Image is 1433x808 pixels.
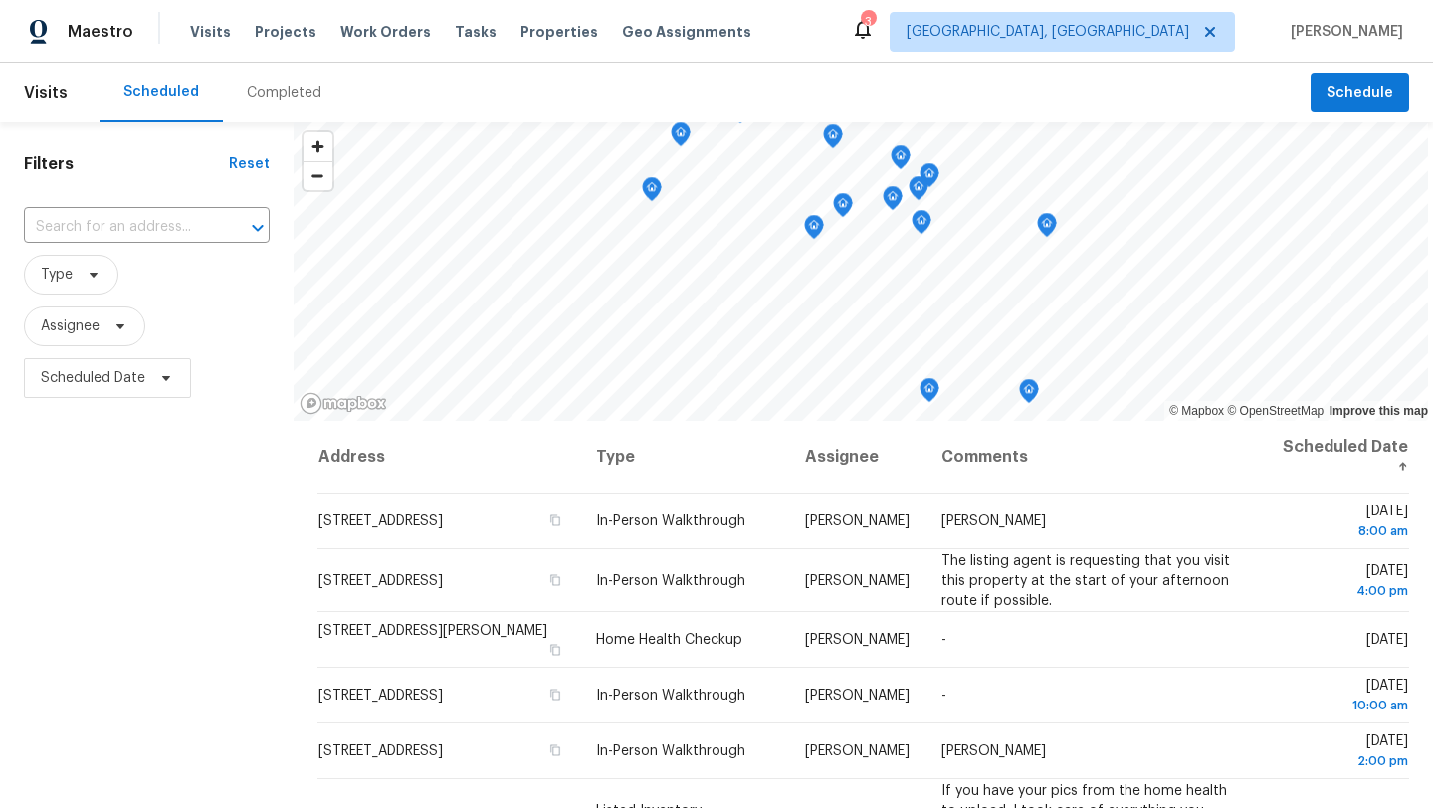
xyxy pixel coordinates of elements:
span: Schedule [1327,81,1393,105]
div: Map marker [912,210,931,241]
button: Schedule [1311,73,1409,113]
button: Zoom out [304,161,332,190]
span: [STREET_ADDRESS] [318,744,443,758]
div: 8:00 am [1270,521,1408,541]
button: Copy Address [546,741,564,759]
span: Assignee [41,316,100,336]
div: Map marker [891,145,911,176]
th: Comments [925,421,1253,494]
div: Map marker [920,163,939,194]
div: 2:00 pm [1270,751,1408,771]
div: Map marker [671,122,691,153]
button: Open [244,214,272,242]
span: In-Person Walkthrough [596,689,745,703]
span: [GEOGRAPHIC_DATA], [GEOGRAPHIC_DATA] [907,22,1189,42]
div: Map marker [1037,213,1057,244]
div: Map marker [642,177,662,208]
span: [PERSON_NAME] [941,514,1046,528]
span: [DATE] [1366,633,1408,647]
span: - [941,689,946,703]
span: Geo Assignments [622,22,751,42]
span: [DATE] [1270,679,1408,715]
span: Projects [255,22,316,42]
div: Scheduled [123,82,199,101]
a: Improve this map [1330,404,1428,418]
span: Tasks [455,25,497,39]
a: Mapbox [1169,404,1224,418]
span: In-Person Walkthrough [596,573,745,587]
div: Map marker [909,176,928,207]
span: [PERSON_NAME] [1283,22,1403,42]
span: - [941,633,946,647]
button: Copy Address [546,570,564,588]
span: [STREET_ADDRESS] [318,514,443,528]
span: [PERSON_NAME] [805,514,910,528]
div: Map marker [920,378,939,409]
div: Completed [247,83,321,102]
span: [DATE] [1270,505,1408,541]
canvas: Map [294,122,1428,421]
a: OpenStreetMap [1227,404,1324,418]
span: [PERSON_NAME] [805,689,910,703]
span: [PERSON_NAME] [941,744,1046,758]
span: Type [41,265,73,285]
th: Address [317,421,580,494]
div: Map marker [823,124,843,155]
input: Search for an address... [24,212,214,243]
div: 10:00 am [1270,696,1408,715]
button: Copy Address [546,641,564,659]
th: Scheduled Date ↑ [1254,421,1409,494]
button: Zoom in [304,132,332,161]
th: Assignee [789,421,925,494]
span: Zoom out [304,162,332,190]
div: 4:00 pm [1270,580,1408,600]
button: Copy Address [546,686,564,704]
span: Scheduled Date [41,368,145,388]
div: Map marker [804,215,824,246]
span: Work Orders [340,22,431,42]
span: Visits [190,22,231,42]
span: [PERSON_NAME] [805,573,910,587]
span: Maestro [68,22,133,42]
span: [STREET_ADDRESS] [318,689,443,703]
span: [STREET_ADDRESS] [318,573,443,587]
span: Properties [520,22,598,42]
h1: Filters [24,154,229,174]
div: Map marker [833,193,853,224]
span: Visits [24,71,68,114]
span: In-Person Walkthrough [596,514,745,528]
div: Reset [229,154,270,174]
span: The listing agent is requesting that you visit this property at the start of your afternoon route... [941,553,1230,607]
span: [PERSON_NAME] [805,744,910,758]
th: Type [580,421,790,494]
span: [STREET_ADDRESS][PERSON_NAME] [318,624,547,638]
div: 3 [861,12,875,32]
div: Map marker [1019,379,1039,410]
span: [PERSON_NAME] [805,633,910,647]
button: Copy Address [546,511,564,529]
span: [DATE] [1270,563,1408,600]
a: Mapbox homepage [300,392,387,415]
div: Map marker [883,186,903,217]
span: Home Health Checkup [596,633,742,647]
span: In-Person Walkthrough [596,744,745,758]
span: [DATE] [1270,734,1408,771]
